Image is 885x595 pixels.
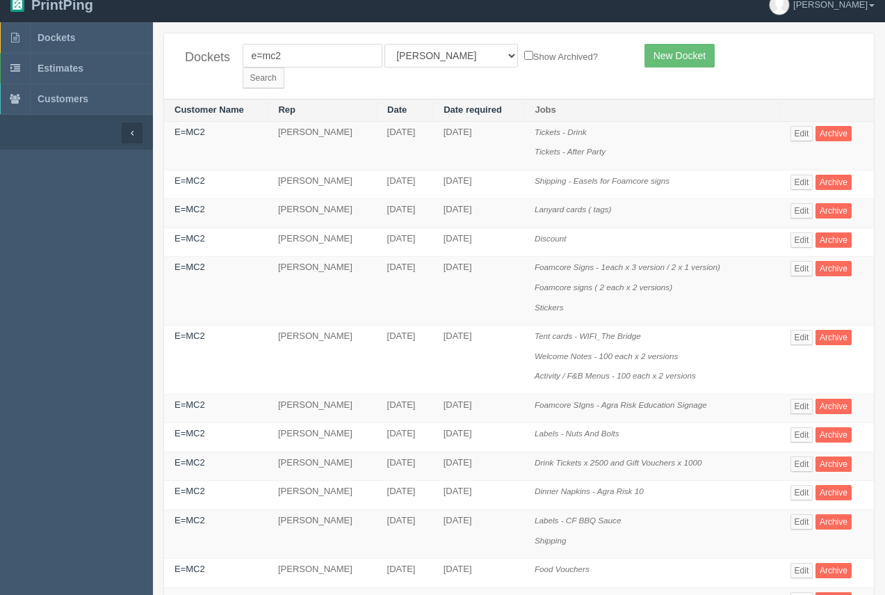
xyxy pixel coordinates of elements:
[377,257,433,326] td: [DATE]
[535,262,720,271] i: Foamcore Signs - 1each x 3 version / 2 x 1 version)
[185,51,222,65] h4: Dockets
[535,283,672,292] i: Foamcore signs ( 2 each x 2 versions)
[815,563,852,578] a: Archive
[433,510,524,559] td: [DATE]
[433,326,524,395] td: [DATE]
[38,63,83,74] span: Estimates
[535,400,707,409] i: Foamcore SIgns - Agra Risk Education Signage
[268,257,377,326] td: [PERSON_NAME]
[433,423,524,452] td: [DATE]
[535,234,566,243] i: Discount
[535,536,567,545] i: Shipping
[174,262,205,272] a: E=MC2
[377,228,433,257] td: [DATE]
[815,232,852,248] a: Archive
[815,427,852,443] a: Archive
[377,452,433,481] td: [DATE]
[174,486,205,496] a: E=MC2
[377,394,433,423] td: [DATE]
[815,457,852,472] a: Archive
[38,93,88,104] span: Customers
[387,104,407,115] a: Date
[377,423,433,452] td: [DATE]
[174,399,205,410] a: E=MC2
[433,228,524,257] td: [DATE]
[174,127,205,137] a: E=MC2
[243,44,382,68] input: Customer Name
[790,427,813,443] a: Edit
[377,559,433,588] td: [DATE]
[268,481,377,510] td: [PERSON_NAME]
[433,170,524,199] td: [DATE]
[174,564,205,574] a: E=MC2
[535,176,669,185] i: Shipping - Easels for Foamcore signs
[268,228,377,257] td: [PERSON_NAME]
[377,170,433,199] td: [DATE]
[644,44,715,68] a: New Docket
[790,126,813,141] a: Edit
[377,481,433,510] td: [DATE]
[524,51,533,60] input: Show Archived?
[535,147,606,156] i: Tickets - After Party
[535,303,564,312] i: Stickers
[433,559,524,588] td: [DATE]
[815,126,852,141] a: Archive
[790,457,813,472] a: Edit
[790,485,813,500] a: Edit
[433,257,524,326] td: [DATE]
[433,394,524,423] td: [DATE]
[815,330,852,345] a: Archive
[790,261,813,276] a: Edit
[790,203,813,219] a: Edit
[268,121,377,170] td: [PERSON_NAME]
[535,564,590,573] i: Food Vouchers
[815,399,852,414] a: Archive
[790,563,813,578] a: Edit
[790,175,813,190] a: Edit
[815,485,852,500] a: Archive
[174,515,205,525] a: E=MC2
[535,429,619,438] i: Labels - Nuts And Bolts
[174,233,205,244] a: E=MC2
[815,261,852,276] a: Archive
[433,481,524,510] td: [DATE]
[268,423,377,452] td: [PERSON_NAME]
[174,204,205,214] a: E=MC2
[38,32,75,43] span: Dockets
[268,510,377,559] td: [PERSON_NAME]
[377,510,433,559] td: [DATE]
[524,100,780,122] th: Jobs
[815,203,852,219] a: Archive
[790,399,813,414] a: Edit
[535,127,587,136] i: Tickets - Drink
[433,199,524,228] td: [DATE]
[535,516,622,525] i: Labels - CF BBQ Sauce
[377,199,433,228] td: [DATE]
[535,331,641,340] i: Tent cards - WIFI_The Bridge
[815,514,852,530] a: Archive
[268,326,377,395] td: [PERSON_NAME]
[790,232,813,248] a: Edit
[278,104,295,115] a: Rep
[433,121,524,170] td: [DATE]
[790,514,813,530] a: Edit
[433,452,524,481] td: [DATE]
[268,199,377,228] td: [PERSON_NAME]
[815,175,852,190] a: Archive
[535,458,701,467] i: Drink Tickets x 2500 and Gift Vouchers x 1000
[174,457,205,468] a: E=MC2
[377,121,433,170] td: [DATE]
[535,205,611,214] i: Lanyard cards ( tags)
[535,371,696,380] i: Activity / F&B Menus - 100 each x 2 versions
[444,104,502,115] a: Date required
[174,331,205,341] a: E=MC2
[174,428,205,438] a: E=MC2
[268,394,377,423] td: [PERSON_NAME]
[174,175,205,186] a: E=MC2
[535,486,644,495] i: Dinner Napkins - Agra Risk 10
[535,351,678,360] i: Welcome Notes - 100 each x 2 versions
[268,170,377,199] td: [PERSON_NAME]
[524,48,598,64] label: Show Archived?
[243,68,284,88] input: Search
[268,559,377,588] td: [PERSON_NAME]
